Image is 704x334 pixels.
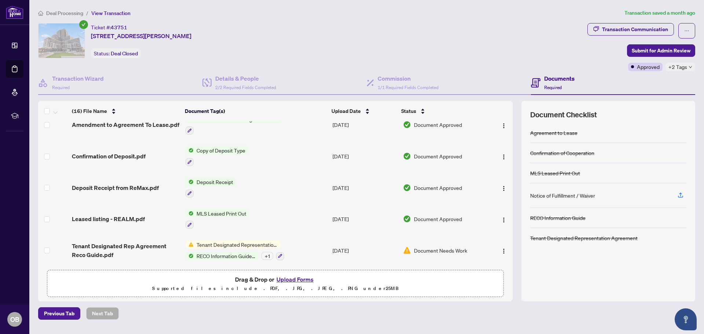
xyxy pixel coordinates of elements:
span: Copy of Deposit Type [194,146,248,154]
span: Document Approved [414,152,462,160]
button: Open asap [675,308,697,330]
img: Document Status [403,152,411,160]
span: Required [52,85,70,90]
span: Deposit Receipt [194,178,236,186]
td: [DATE] [330,109,400,141]
img: Document Status [403,184,411,192]
img: IMG-W12142819_1.jpg [38,23,85,58]
span: 2/2 Required Fields Completed [215,85,276,90]
div: + 1 [261,252,273,260]
span: Submit for Admin Review [632,45,690,56]
h4: Documents [544,74,575,83]
span: Tenant Designated Rep Agreement Reco Guide.pdf [72,242,180,259]
button: Logo [498,245,510,256]
img: Logo [501,123,507,129]
th: Status [398,101,485,121]
h4: Details & People [215,74,276,83]
button: Status IconMLS Leased Print Out [186,209,249,229]
button: Status IconTenant Designated Representation AgreementStatus IconRECO Information Guide (Tenant)+1 [186,241,284,260]
span: Tenant Designated Representation Agreement [194,241,280,249]
li: / [86,9,88,17]
img: Status Icon [186,178,194,186]
button: Logo [498,213,510,225]
article: Transaction saved a month ago [624,9,695,17]
div: Agreement to Lease [530,129,577,137]
span: 1/1 Required Fields Completed [378,85,439,90]
div: Status: [91,48,141,58]
span: Document Needs Work [414,246,467,254]
span: home [38,11,43,16]
button: Previous Tab [38,307,80,320]
td: [DATE] [330,140,400,172]
img: Logo [501,154,507,160]
span: Required [544,85,562,90]
div: Tenant Designated Representation Agreement [530,234,638,242]
th: Upload Date [329,101,399,121]
th: Document Tag(s) [182,101,328,121]
img: logo [6,5,23,19]
th: (16) File Name [69,101,182,121]
button: Logo [498,150,510,162]
span: [STREET_ADDRESS][PERSON_NAME] [91,32,191,40]
span: RECO Information Guide (Tenant) [194,252,258,260]
span: (16) File Name [72,107,107,115]
img: Status Icon [186,252,194,260]
span: Status [401,107,416,115]
span: Deposit Receipt from ReMax.pdf [72,183,159,192]
img: Logo [501,186,507,191]
span: Approved [637,63,660,71]
span: Document Checklist [530,110,597,120]
span: 43751 [111,24,127,31]
img: Document Status [403,215,411,223]
img: Status Icon [186,209,194,217]
button: Logo [498,119,510,131]
button: Status IconCopy of Deposit Type [186,146,248,166]
div: MLS Leased Print Out [530,169,580,177]
span: Drag & Drop or [235,275,316,284]
img: Document Status [403,246,411,254]
span: ellipsis [684,28,689,33]
button: Logo [498,182,510,194]
span: Upload Date [331,107,361,115]
span: Document Approved [414,184,462,192]
h4: Commission [378,74,439,83]
span: +2 Tags [668,63,687,71]
img: Status Icon [186,146,194,154]
td: [DATE] [330,235,400,266]
span: Document Approved [414,121,462,129]
h4: Transaction Wizard [52,74,104,83]
span: MLS Leased Print Out [194,209,249,217]
span: Amendment to Agreement To Lease.pdf [72,120,179,129]
span: check-circle [79,20,88,29]
span: Leased listing - REALM.pdf [72,214,145,223]
span: Drag & Drop orUpload FormsSupported files include .PDF, .JPG, .JPEG, .PNG under25MB [47,270,503,297]
span: Previous Tab [44,308,74,319]
button: Status IconDeposit Receipt [186,178,236,198]
div: RECO Information Guide [530,214,586,222]
span: Deal Closed [111,50,138,57]
img: Document Status [403,121,411,129]
img: Logo [501,217,507,223]
div: Notice of Fulfillment / Waiver [530,191,595,199]
button: Next Tab [86,307,119,320]
div: Transaction Communication [602,23,668,35]
button: Submit for Admin Review [627,44,695,57]
p: Supported files include .PDF, .JPG, .JPEG, .PNG under 25 MB [52,284,499,293]
td: [DATE] [330,203,400,235]
div: Confirmation of Cooperation [530,149,594,157]
td: [DATE] [330,172,400,203]
span: Confirmation of Deposit.pdf [72,152,146,161]
span: Deal Processing [46,10,83,16]
img: Status Icon [186,241,194,249]
span: View Transaction [91,10,131,16]
div: Ticket #: [91,23,127,32]
span: down [689,65,692,69]
button: Status Icon420 Amendment to - Agreement to Lease - Residential [186,115,280,135]
span: OB [10,314,19,324]
img: Logo [501,248,507,254]
span: Document Approved [414,215,462,223]
button: Transaction Communication [587,23,674,36]
button: Upload Forms [274,275,316,284]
